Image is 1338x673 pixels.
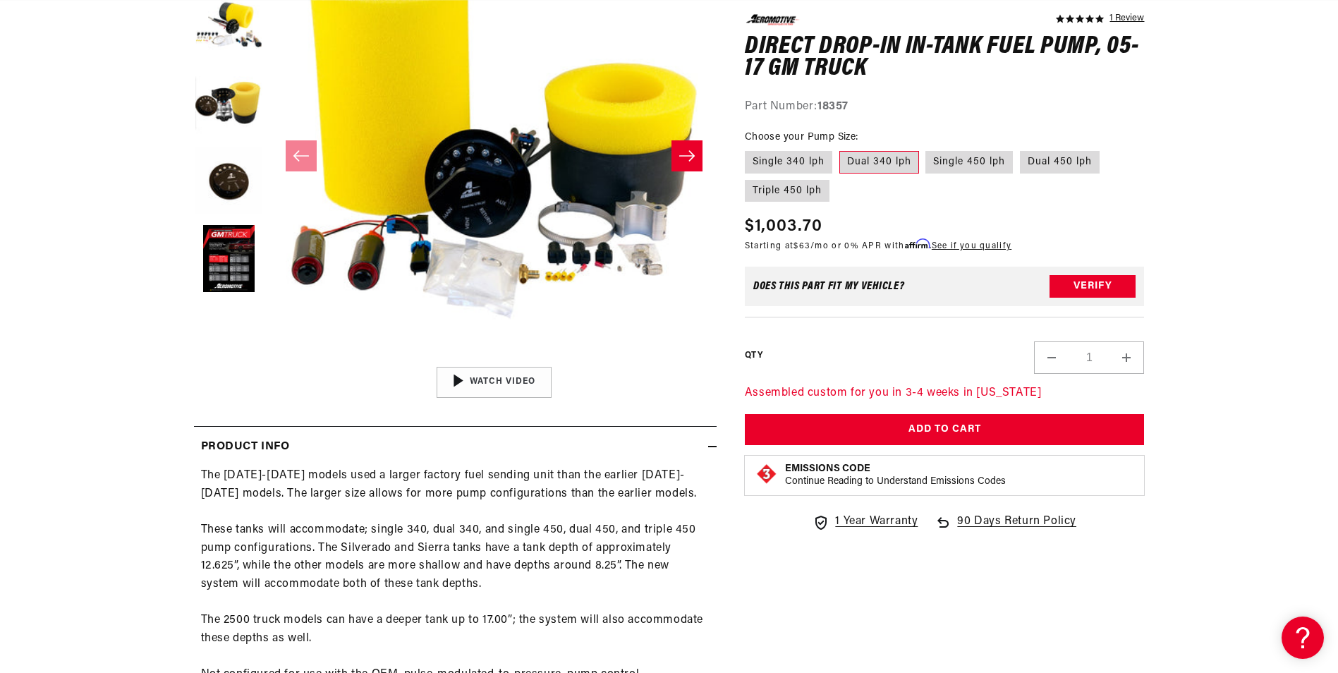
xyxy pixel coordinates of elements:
button: Slide left [286,140,317,171]
button: Add to Cart [745,413,1145,445]
p: Continue Reading to Understand Emissions Codes [785,475,1006,488]
div: Does This part fit My vehicle? [753,281,905,292]
span: 90 Days Return Policy [957,513,1076,545]
legend: Choose your Pump Size: [745,130,860,145]
label: Dual 450 lph [1020,151,1100,174]
p: Assembled custom for you in 3-4 weeks in [US_STATE] [745,384,1145,403]
label: QTY [745,349,762,361]
label: Dual 340 lph [839,151,919,174]
a: 90 Days Return Policy [935,513,1076,545]
strong: Emissions Code [785,463,870,474]
a: See if you qualify - Learn more about Affirm Financing (opens in modal) [932,242,1011,250]
h1: Direct Drop-In In-Tank Fuel Pump, 05-17 GM Truck [745,35,1145,80]
label: Single 340 lph [745,151,832,174]
button: Load image 5 in gallery view [194,224,264,295]
span: Affirm [905,238,930,249]
span: $63 [793,242,810,250]
div: Part Number: [745,97,1145,116]
span: 1 Year Warranty [835,513,918,531]
label: Triple 450 lph [745,179,829,202]
a: 1 reviews [1109,14,1144,24]
img: Emissions code [755,463,778,485]
button: Load image 3 in gallery view [194,69,264,140]
p: Starting at /mo or 0% APR with . [745,239,1011,253]
button: Slide right [671,140,703,171]
summary: Product Info [194,427,717,468]
button: Load image 4 in gallery view [194,147,264,217]
button: Verify [1050,275,1136,298]
span: $1,003.70 [745,214,823,239]
label: Single 450 lph [925,151,1013,174]
button: Emissions CodeContinue Reading to Understand Emissions Codes [785,463,1006,488]
a: 1 Year Warranty [813,513,918,531]
h2: Product Info [201,438,290,456]
strong: 18357 [817,100,849,111]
